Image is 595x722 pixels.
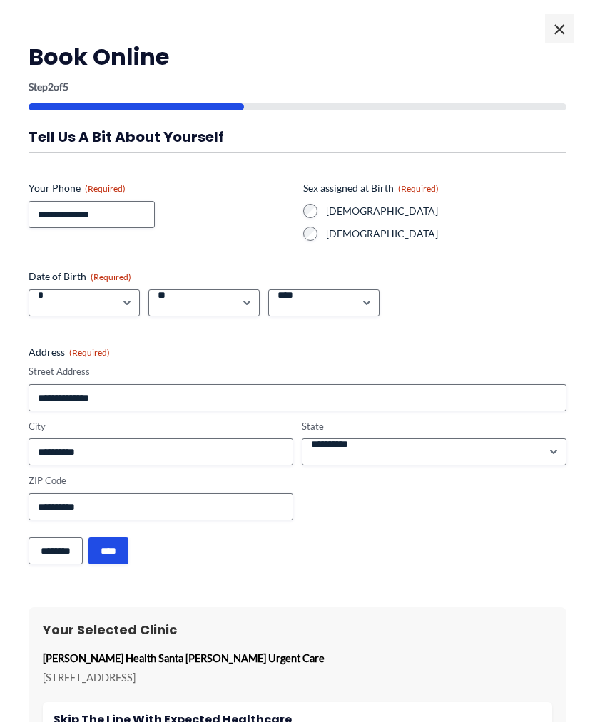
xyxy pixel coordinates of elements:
[29,474,293,488] label: ZIP Code
[303,181,439,195] legend: Sex assigned at Birth
[29,181,292,195] label: Your Phone
[69,347,110,358] span: (Required)
[29,82,566,92] p: Step of
[85,183,126,194] span: (Required)
[29,420,293,433] label: City
[398,183,439,194] span: (Required)
[63,81,68,93] span: 5
[545,14,574,43] span: ×
[91,272,131,282] span: (Required)
[29,345,110,359] legend: Address
[326,227,566,241] label: [DEMOGRAPHIC_DATA]
[326,204,566,218] label: [DEMOGRAPHIC_DATA]
[43,649,552,668] p: [PERSON_NAME] Health Santa [PERSON_NAME] Urgent Care
[48,81,54,93] span: 2
[29,365,566,378] label: Street Address
[302,420,566,433] label: State
[29,42,566,72] h2: Book Online
[29,269,131,284] legend: Date of Birth
[29,128,566,146] h3: Tell us a bit about yourself
[43,622,552,638] h3: Your Selected Clinic
[43,668,552,687] p: [STREET_ADDRESS]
